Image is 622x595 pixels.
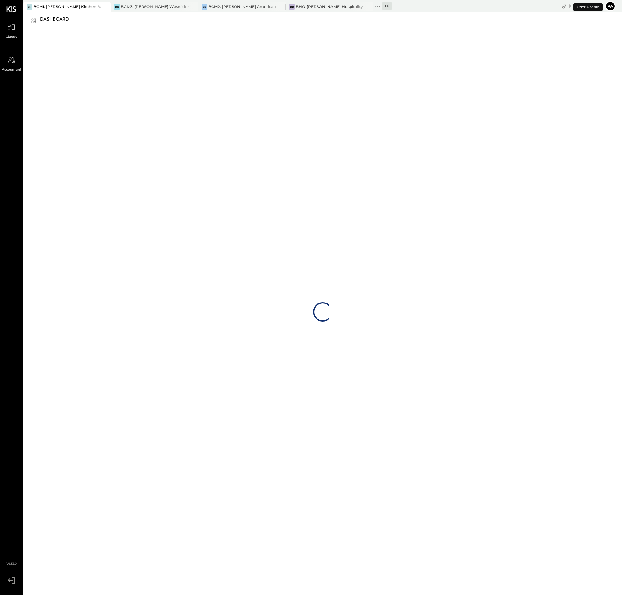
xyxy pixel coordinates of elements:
div: BS [202,4,207,10]
div: User Profile [573,3,603,11]
div: BCM1: [PERSON_NAME] Kitchen Bar Market [33,4,101,9]
div: BB [289,4,295,10]
div: + 0 [382,2,392,10]
div: copy link [561,3,567,9]
div: BCM2: [PERSON_NAME] American Cooking [208,4,276,9]
div: Dashboard [40,15,75,25]
div: BR [27,4,32,10]
div: BHG: [PERSON_NAME] Hospitality Group, LLC [296,4,363,9]
div: BCM3: [PERSON_NAME] Westside Grill [121,4,189,9]
div: [DATE] [569,3,604,9]
div: BR [114,4,120,10]
button: Pa [605,1,616,11]
a: Accountant [0,54,22,73]
span: Queue [6,34,17,40]
a: Queue [0,21,22,40]
span: Accountant [2,67,21,73]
